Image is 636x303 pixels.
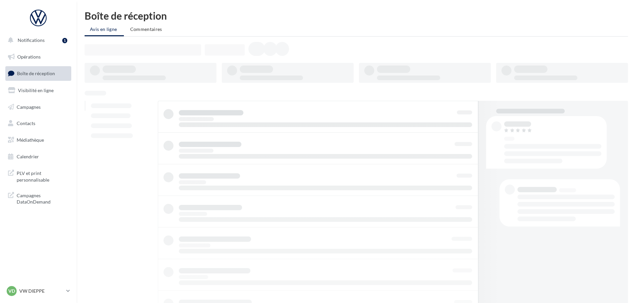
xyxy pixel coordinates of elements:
[4,116,73,130] a: Contacts
[8,288,15,294] span: VD
[17,120,35,126] span: Contacts
[4,33,70,47] button: Notifications 1
[18,87,54,93] span: Visibilité en ligne
[17,71,55,76] span: Boîte de réception
[4,83,73,97] a: Visibilité en ligne
[85,11,628,21] div: Boîte de réception
[17,191,69,205] span: Campagnes DataOnDemand
[19,288,64,294] p: VW DIEPPE
[17,54,41,60] span: Opérations
[4,66,73,80] a: Boîte de réception
[4,50,73,64] a: Opérations
[4,166,73,186] a: PLV et print personnalisable
[4,133,73,147] a: Médiathèque
[17,154,39,159] span: Calendrier
[4,188,73,208] a: Campagnes DataOnDemand
[5,285,71,297] a: VD VW DIEPPE
[17,104,41,109] span: Campagnes
[62,38,67,43] div: 1
[130,26,162,32] span: Commentaires
[18,37,45,43] span: Notifications
[4,100,73,114] a: Campagnes
[17,169,69,183] span: PLV et print personnalisable
[4,150,73,164] a: Calendrier
[17,137,44,143] span: Médiathèque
